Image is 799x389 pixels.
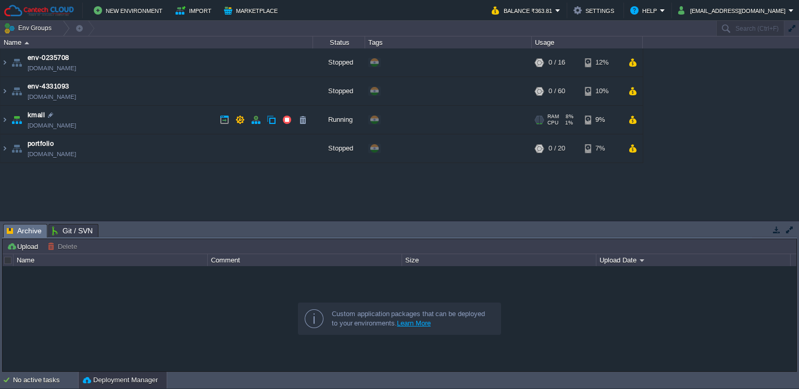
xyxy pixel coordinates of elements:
span: Archive [7,224,42,237]
div: Tags [366,36,531,48]
button: [EMAIL_ADDRESS][DOMAIN_NAME] [678,4,789,17]
img: AMDAwAAAACH5BAEAAAAALAAAAAABAAEAAAICRAEAOw== [1,48,9,77]
button: New Environment [94,4,166,17]
div: Stopped [313,77,365,105]
button: Marketplace [224,4,281,17]
span: Git / SVN [52,224,93,237]
div: 12% [585,48,619,77]
div: No active tasks [13,372,78,388]
a: [DOMAIN_NAME] [28,120,76,131]
span: 8% [563,114,573,120]
img: AMDAwAAAACH5BAEAAAAALAAAAAABAAEAAAICRAEAOw== [1,134,9,162]
img: AMDAwAAAACH5BAEAAAAALAAAAAABAAEAAAICRAEAOw== [9,77,24,105]
a: Learn More [397,319,431,327]
div: Size [403,254,596,266]
div: Stopped [313,134,365,162]
span: CPU [547,120,558,126]
button: Settings [573,4,617,17]
a: [DOMAIN_NAME] [28,63,76,73]
div: Name [1,36,313,48]
a: kmall [28,110,45,120]
div: Running [313,106,365,134]
img: AMDAwAAAACH5BAEAAAAALAAAAAABAAEAAAICRAEAOw== [24,42,29,44]
img: AMDAwAAAACH5BAEAAAAALAAAAAABAAEAAAICRAEAOw== [1,106,9,134]
a: portfolio [28,139,54,149]
div: 7% [585,134,619,162]
div: 0 / 60 [548,77,565,105]
img: Cantech Cloud [4,4,74,17]
a: env-0235708 [28,53,69,63]
div: Custom application packages that can be deployed to your environments. [332,309,492,328]
a: env-4331093 [28,81,69,92]
button: Upload [7,242,41,251]
button: Help [630,4,660,17]
a: [DOMAIN_NAME] [28,149,76,159]
div: Comment [208,254,402,266]
div: 0 / 16 [548,48,565,77]
a: [DOMAIN_NAME] [28,92,76,102]
button: Balance ₹363.81 [492,4,555,17]
img: AMDAwAAAACH5BAEAAAAALAAAAAABAAEAAAICRAEAOw== [9,48,24,77]
button: Import [176,4,215,17]
div: 9% [585,106,619,134]
img: AMDAwAAAACH5BAEAAAAALAAAAAABAAEAAAICRAEAOw== [9,134,24,162]
div: 0 / 20 [548,134,565,162]
span: RAM [547,114,559,120]
div: Name [14,254,207,266]
div: Status [314,36,365,48]
div: Stopped [313,48,365,77]
button: Deployment Manager [83,375,158,385]
img: AMDAwAAAACH5BAEAAAAALAAAAAABAAEAAAICRAEAOw== [1,77,9,105]
img: AMDAwAAAACH5BAEAAAAALAAAAAABAAEAAAICRAEAOw== [9,106,24,134]
span: 1% [563,120,573,126]
button: Env Groups [4,21,55,35]
div: 10% [585,77,619,105]
div: Usage [532,36,642,48]
button: Delete [47,242,80,251]
div: Upload Date [597,254,790,266]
